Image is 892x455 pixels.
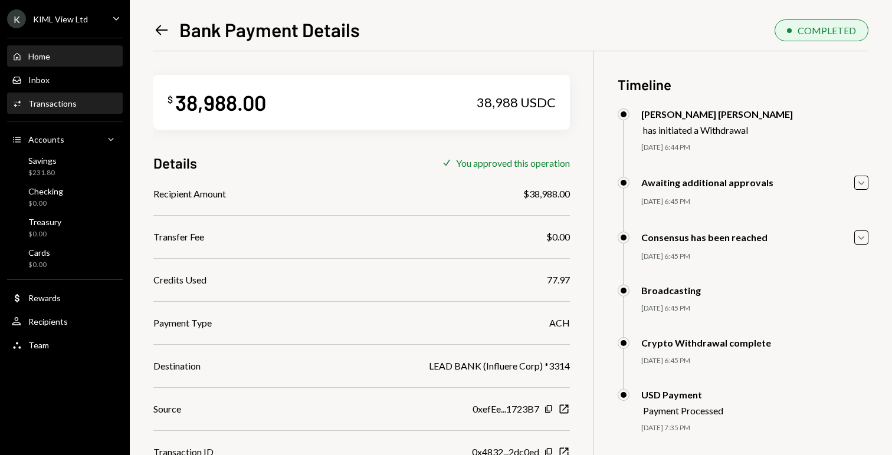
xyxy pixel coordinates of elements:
[798,25,856,36] div: COMPLETED
[7,334,123,355] a: Team
[28,51,50,61] div: Home
[28,156,57,166] div: Savings
[7,152,123,180] a: Savings$231.80
[28,293,61,303] div: Rewards
[28,168,57,178] div: $231.80
[549,316,570,330] div: ACH
[153,153,197,173] h3: Details
[28,134,64,144] div: Accounts
[7,311,123,332] a: Recipients
[28,199,63,209] div: $0.00
[28,229,61,239] div: $0.00
[618,75,868,94] h3: Timeline
[643,405,723,416] div: Payment Processed
[641,232,768,243] div: Consensus has been reached
[28,217,61,227] div: Treasury
[33,14,88,24] div: KIML View Ltd
[7,9,26,28] div: K
[456,157,570,169] div: You approved this operation
[168,94,173,105] div: $
[7,128,123,150] a: Accounts
[641,423,868,433] div: [DATE] 7:35 PM
[7,183,123,211] a: Checking$0.00
[641,389,723,400] div: USD Payment
[28,186,63,196] div: Checking
[7,213,123,242] a: Treasury$0.00
[28,75,50,85] div: Inbox
[7,45,123,67] a: Home
[547,273,570,287] div: 77.97
[641,356,868,366] div: [DATE] 6:45 PM
[7,69,123,90] a: Inbox
[28,316,68,327] div: Recipients
[28,98,77,108] div: Transactions
[641,285,701,296] div: Broadcasting
[641,304,868,314] div: [DATE] 6:45 PM
[153,230,204,244] div: Transfer Fee
[546,230,570,244] div: $0.00
[175,89,266,116] div: 38,988.00
[153,316,212,330] div: Payment Type
[7,244,123,272] a: Cards$0.00
[643,124,793,136] div: has initiated a Withdrawal
[429,359,570,373] div: LEAD BANK (Influere Corp) *3314
[153,359,201,373] div: Destination
[153,402,181,416] div: Source
[153,273,206,287] div: Credits Used
[28,260,50,270] div: $0.00
[153,187,226,201] div: Recipient Amount
[179,18,360,41] h1: Bank Payment Details
[641,177,773,188] div: Awaiting additional approvals
[641,197,868,207] div: [DATE] 6:45 PM
[641,143,868,153] div: [DATE] 6:44 PM
[7,93,123,114] a: Transactions
[473,402,539,416] div: 0xefEe...1723B7
[28,248,50,258] div: Cards
[641,337,771,348] div: Crypto Withdrawal complete
[28,340,49,350] div: Team
[7,287,123,308] a: Rewards
[523,187,570,201] div: $38,988.00
[641,252,868,262] div: [DATE] 6:45 PM
[641,108,793,120] div: [PERSON_NAME] [PERSON_NAME]
[477,94,556,111] div: 38,988 USDC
